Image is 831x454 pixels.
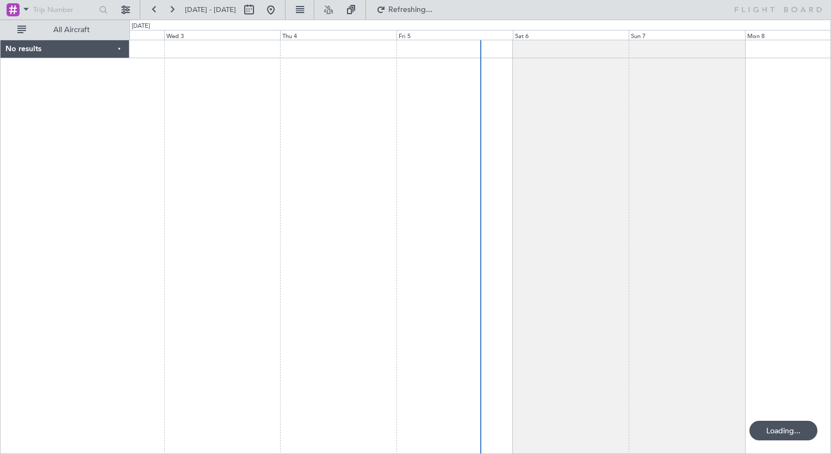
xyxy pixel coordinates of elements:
span: [DATE] - [DATE] [185,5,236,15]
div: [DATE] [132,22,150,31]
span: All Aircraft [28,26,115,34]
div: Fri 5 [396,30,513,40]
div: Sun 7 [629,30,745,40]
span: Refreshing... [388,6,433,14]
button: Refreshing... [371,1,437,19]
div: Sat 6 [513,30,629,40]
div: Thu 4 [280,30,396,40]
div: Loading... [749,421,817,440]
button: All Aircraft [12,21,118,39]
input: Trip Number [33,2,96,18]
div: Wed 3 [164,30,281,40]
